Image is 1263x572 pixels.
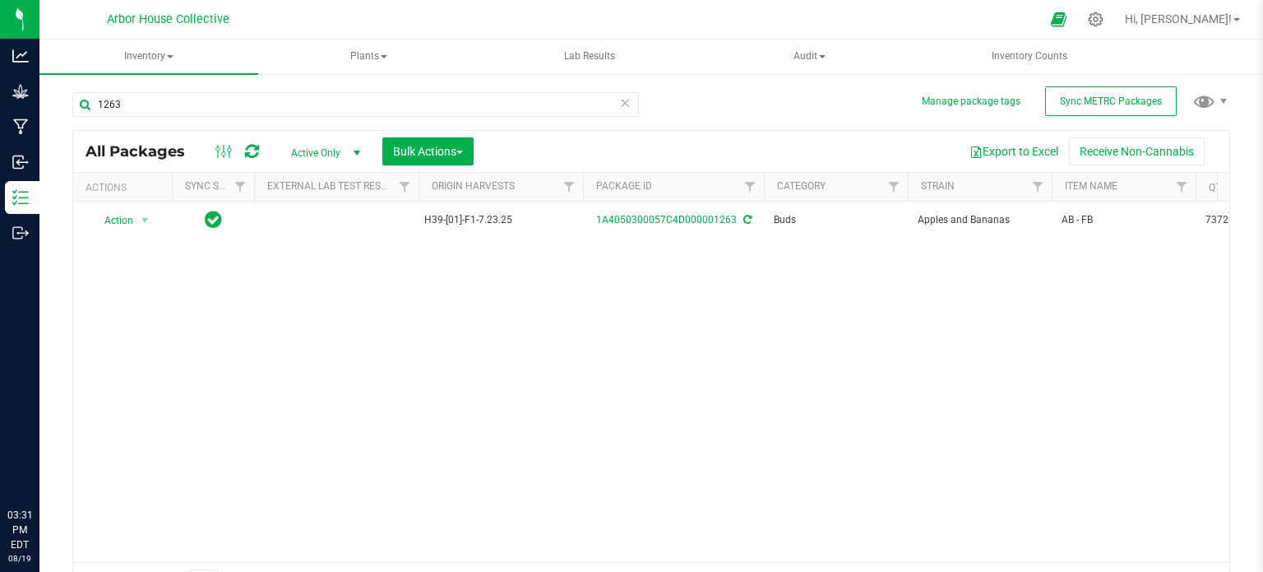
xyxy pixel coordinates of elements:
[12,225,29,241] inline-svg: Outbound
[741,214,752,226] span: Sync from Compliance System
[1025,173,1052,201] a: Filter
[107,12,229,26] span: Arbor House Collective
[1125,12,1232,26] span: Hi, [PERSON_NAME]!
[1065,180,1117,192] a: Item Name
[596,214,737,226] a: 1A4050300057C4D000001263
[12,189,29,206] inline-svg: Inventory
[700,40,918,74] a: Audit
[432,180,515,192] a: Origin Harvests
[1069,137,1205,165] button: Receive Non-Cannabis
[1060,95,1162,107] span: Sync METRC Packages
[72,92,639,117] input: Search Package ID, Item Name, SKU, Lot or Part Number...
[881,173,908,201] a: Filter
[205,208,222,231] span: In Sync
[596,180,652,192] a: Package ID
[701,40,918,73] span: Audit
[556,173,583,201] a: Filter
[16,440,66,490] iframe: Resource center
[1062,212,1186,228] span: AB - FB
[1040,3,1077,35] span: Open Ecommerce Menu
[542,49,637,63] span: Lab Results
[921,180,955,192] a: Strain
[267,180,396,192] a: External Lab Test Result
[12,48,29,64] inline-svg: Analytics
[261,40,478,73] span: Plants
[135,209,155,232] span: select
[737,173,764,201] a: Filter
[619,92,631,114] span: Clear
[227,173,254,201] a: Filter
[86,142,201,160] span: All Packages
[86,182,165,193] div: Actions
[12,83,29,100] inline-svg: Grow
[185,180,248,192] a: Sync Status
[382,137,474,165] button: Bulk Actions
[1085,12,1106,27] div: Manage settings
[774,212,898,228] span: Buds
[480,40,699,74] a: Lab Results
[12,154,29,170] inline-svg: Inbound
[1209,182,1227,193] a: Qty
[918,212,1042,228] span: Apples and Bananas
[39,40,258,74] a: Inventory
[1168,173,1196,201] a: Filter
[777,180,826,192] a: Category
[260,40,479,74] a: Plants
[424,212,578,228] div: H39-[01]-F1-7.23.25
[7,508,32,552] p: 03:31 PM EDT
[922,95,1020,109] button: Manage package tags
[393,145,463,158] span: Bulk Actions
[12,119,29,135] inline-svg: Manufacturing
[920,40,1139,74] a: Inventory Counts
[959,137,1069,165] button: Export to Excel
[391,173,419,201] a: Filter
[1045,86,1177,116] button: Sync METRC Packages
[90,209,134,232] span: Action
[969,49,1090,63] span: Inventory Counts
[7,552,32,565] p: 08/19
